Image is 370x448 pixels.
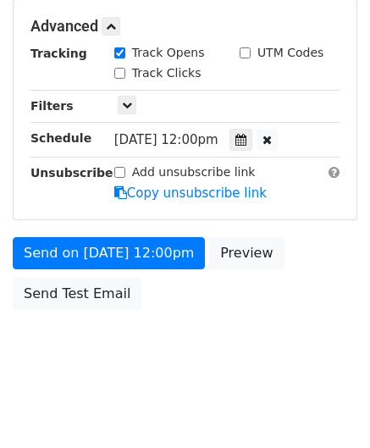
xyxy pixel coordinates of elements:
a: Copy unsubscribe link [114,185,267,201]
h5: Advanced [30,17,340,36]
label: Track Clicks [132,64,202,82]
label: UTM Codes [257,44,323,62]
iframe: Chat Widget [285,367,370,448]
strong: Unsubscribe [30,166,113,180]
span: [DATE] 12:00pm [114,132,218,147]
a: Send Test Email [13,278,141,310]
strong: Tracking [30,47,87,60]
label: Track Opens [132,44,205,62]
a: Send on [DATE] 12:00pm [13,237,205,269]
a: Preview [209,237,284,269]
strong: Schedule [30,131,91,145]
label: Add unsubscribe link [132,163,256,181]
strong: Filters [30,99,74,113]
